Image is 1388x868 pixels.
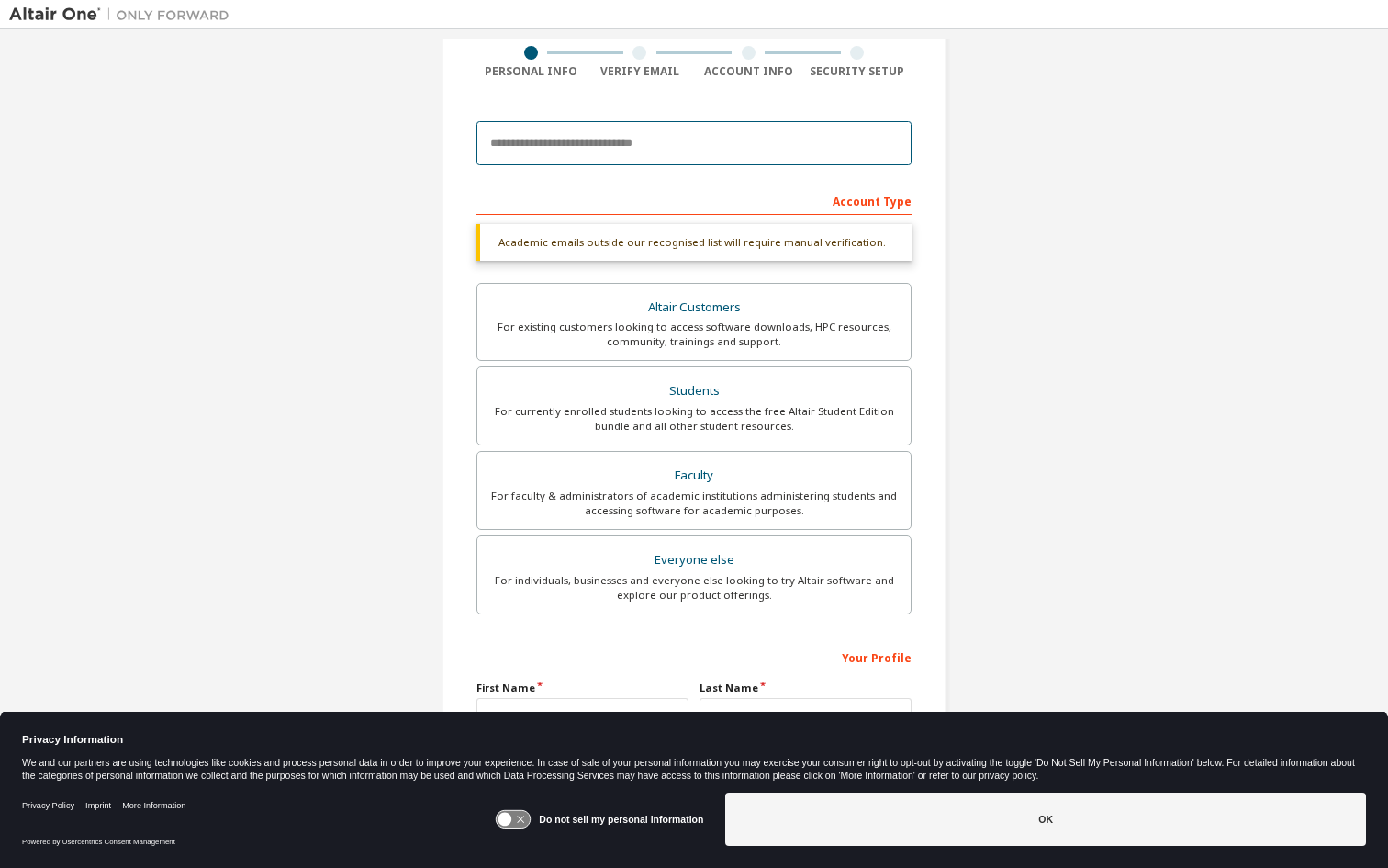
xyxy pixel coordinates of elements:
[476,186,912,215] div: Account Type
[476,681,688,695] label: First Name
[700,681,912,695] label: Last Name
[488,320,900,349] div: For existing customers looking to access software downloads, HPC resources, community, trainings ...
[476,64,586,79] div: Personal Info
[488,547,900,573] div: Everyone else
[476,224,912,261] div: Academic emails outside our recognised list will require manual verification.
[586,64,695,79] div: Verify Email
[9,6,239,24] img: Altair One
[803,64,912,79] div: Security Setup
[694,64,803,79] div: Account Info
[488,489,900,518] div: For faculty & administrators of academic institutions administering students and accessing softwa...
[476,642,912,671] div: Your Profile
[488,463,900,489] div: Faculty
[488,295,900,321] div: Altair Customers
[488,573,900,603] div: For individuals, businesses and everyone else looking to try Altair software and explore our prod...
[488,404,900,434] div: For currently enrolled students looking to access the free Altair Student Edition bundle and all ...
[488,378,900,404] div: Students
